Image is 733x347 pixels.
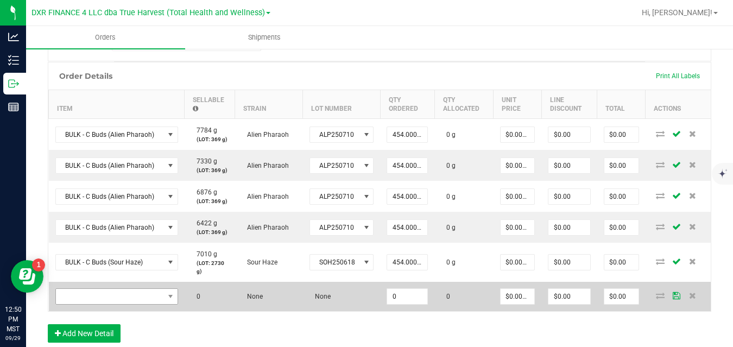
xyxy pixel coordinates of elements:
[604,220,639,235] input: 0
[8,102,19,112] inline-svg: Reports
[56,127,164,142] span: BULK - C Buds (Alien Pharaoh)
[548,220,590,235] input: 0
[8,78,19,89] inline-svg: Outbound
[310,189,360,204] span: ALP250710
[387,220,427,235] input: 0
[548,127,590,142] input: 0
[191,197,229,205] p: (LOT: 369 g)
[5,305,21,334] p: 12:50 PM MST
[309,293,331,300] span: None
[233,33,295,42] span: Shipments
[685,130,701,137] span: Delete Order Detail
[656,72,700,80] span: Print All Labels
[242,293,263,300] span: None
[685,292,701,299] span: Delete Order Detail
[49,90,185,119] th: Item
[191,135,229,143] p: (LOT: 369 g)
[48,324,121,343] button: Add New Detail
[604,255,639,270] input: 0
[501,289,535,304] input: 0
[32,258,45,272] iframe: Resource center unread badge
[191,157,217,165] span: 7330 g
[685,192,701,199] span: Delete Order Detail
[685,161,701,168] span: Delete Order Detail
[310,127,360,142] span: ALP250710
[303,90,381,119] th: Lot Number
[55,127,178,143] span: NO DATA FOUND
[310,255,360,270] span: SOH250618
[185,26,344,49] a: Shipments
[11,260,43,293] iframe: Resource center
[434,90,494,119] th: Qty Allocated
[26,26,185,49] a: Orders
[387,255,427,270] input: 0
[8,31,19,42] inline-svg: Analytics
[541,90,597,119] th: Line Discount
[191,250,217,258] span: 7010 g
[685,223,701,230] span: Delete Order Detail
[242,258,277,266] span: Sour Haze
[31,8,265,17] span: DXR FINANCE 4 LLC dba True Harvest (Total Health and Wellness)
[668,130,685,137] span: Save Order Detail
[8,55,19,66] inline-svg: Inventory
[191,228,229,236] p: (LOT: 369 g)
[548,158,590,173] input: 0
[441,162,456,169] span: 0 g
[441,193,456,200] span: 0 g
[55,254,178,270] span: NO DATA FOUND
[56,220,164,235] span: BULK - C Buds (Alien Pharaoh)
[56,189,164,204] span: BULK - C Buds (Alien Pharaoh)
[501,127,535,142] input: 0
[441,258,456,266] span: 0 g
[668,192,685,199] span: Save Order Detail
[668,223,685,230] span: Save Order Detail
[191,127,217,134] span: 7784 g
[387,189,427,204] input: 0
[191,166,229,174] p: (LOT: 369 g)
[242,224,289,231] span: Alien Pharaoh
[642,8,712,17] span: Hi, [PERSON_NAME]!
[597,90,646,119] th: Total
[501,189,535,204] input: 0
[501,220,535,235] input: 0
[191,259,229,275] p: (LOT: 2730 g)
[80,33,130,42] span: Orders
[56,255,164,270] span: BULK - C Buds (Sour Haze)
[441,131,456,138] span: 0 g
[235,90,303,119] th: Strain
[668,161,685,168] span: Save Order Detail
[604,289,639,304] input: 0
[185,90,235,119] th: Sellable
[501,158,535,173] input: 0
[5,334,21,342] p: 09/29
[56,158,164,173] span: BULK - C Buds (Alien Pharaoh)
[685,258,701,264] span: Delete Order Detail
[387,127,427,142] input: 0
[387,289,427,304] input: 0
[59,72,112,80] h1: Order Details
[441,224,456,231] span: 0 g
[387,158,427,173] input: 0
[604,158,639,173] input: 0
[646,90,711,119] th: Actions
[380,90,434,119] th: Qty Ordered
[548,255,590,270] input: 0
[668,292,685,299] span: Save Order Detail
[191,219,217,227] span: 6422 g
[242,162,289,169] span: Alien Pharaoh
[604,189,639,204] input: 0
[494,90,542,119] th: Unit Price
[668,258,685,264] span: Save Order Detail
[310,220,360,235] span: ALP250710
[55,188,178,205] span: NO DATA FOUND
[604,127,639,142] input: 0
[191,188,217,196] span: 6876 g
[242,131,289,138] span: Alien Pharaoh
[548,189,590,204] input: 0
[55,219,178,236] span: NO DATA FOUND
[55,288,178,305] span: NO DATA FOUND
[242,193,289,200] span: Alien Pharaoh
[191,293,200,300] span: 0
[441,293,450,300] span: 0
